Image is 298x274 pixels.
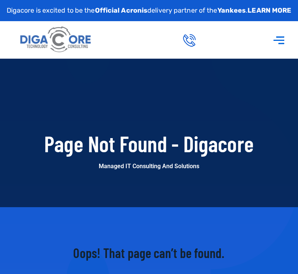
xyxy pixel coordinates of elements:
[18,24,94,56] img: Digacore logo 1
[269,30,289,50] div: Menu Toggle
[21,131,277,156] h1: Page Not Found - Digacore
[21,244,277,262] h3: Oops! That page can’t be found.
[95,6,148,14] strong: Official Acronis
[217,6,246,14] strong: Yankees
[7,6,292,16] p: Digacore is excited to be the delivery partner of the .
[21,161,277,172] p: Managed IT Consulting and Solutions
[248,6,291,14] a: LEARN MORE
